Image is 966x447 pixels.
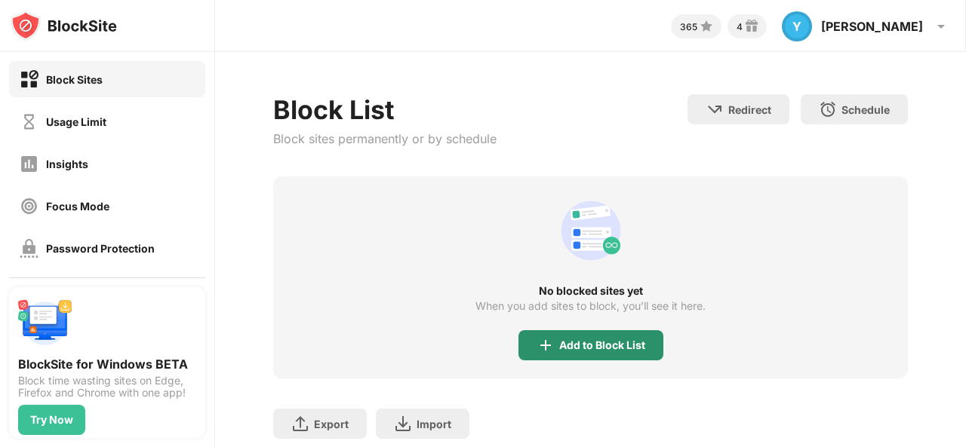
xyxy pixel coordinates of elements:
div: Focus Mode [46,200,109,213]
img: insights-off.svg [20,155,38,173]
img: reward-small.svg [743,17,761,35]
div: Block time wasting sites on Edge, Firefox and Chrome with one app! [18,375,196,399]
div: Y [782,11,812,41]
div: Block List [273,94,497,125]
div: animation [555,194,627,267]
div: Usage Limit [46,115,106,128]
img: password-protection-off.svg [20,239,38,258]
div: 365 [680,21,697,32]
img: logo-blocksite.svg [11,11,117,41]
div: Try Now [30,414,73,426]
img: time-usage-off.svg [20,112,38,131]
div: Block Sites [46,73,103,86]
div: No blocked sites yet [273,285,908,297]
img: block-on.svg [20,70,38,89]
div: Export [314,418,349,430]
div: Import [417,418,451,430]
div: [PERSON_NAME] [821,19,923,34]
div: Schedule [841,103,890,116]
img: focus-off.svg [20,197,38,216]
div: Add to Block List [559,339,645,351]
div: Block sites permanently or by schedule [273,131,497,146]
img: push-desktop.svg [18,296,72,351]
img: points-small.svg [697,17,715,35]
div: When you add sites to block, you’ll see it here. [475,300,706,312]
div: 4 [737,21,743,32]
div: Insights [46,158,88,170]
div: Password Protection [46,242,155,255]
div: BlockSite for Windows BETA [18,357,196,372]
div: Redirect [728,103,771,116]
